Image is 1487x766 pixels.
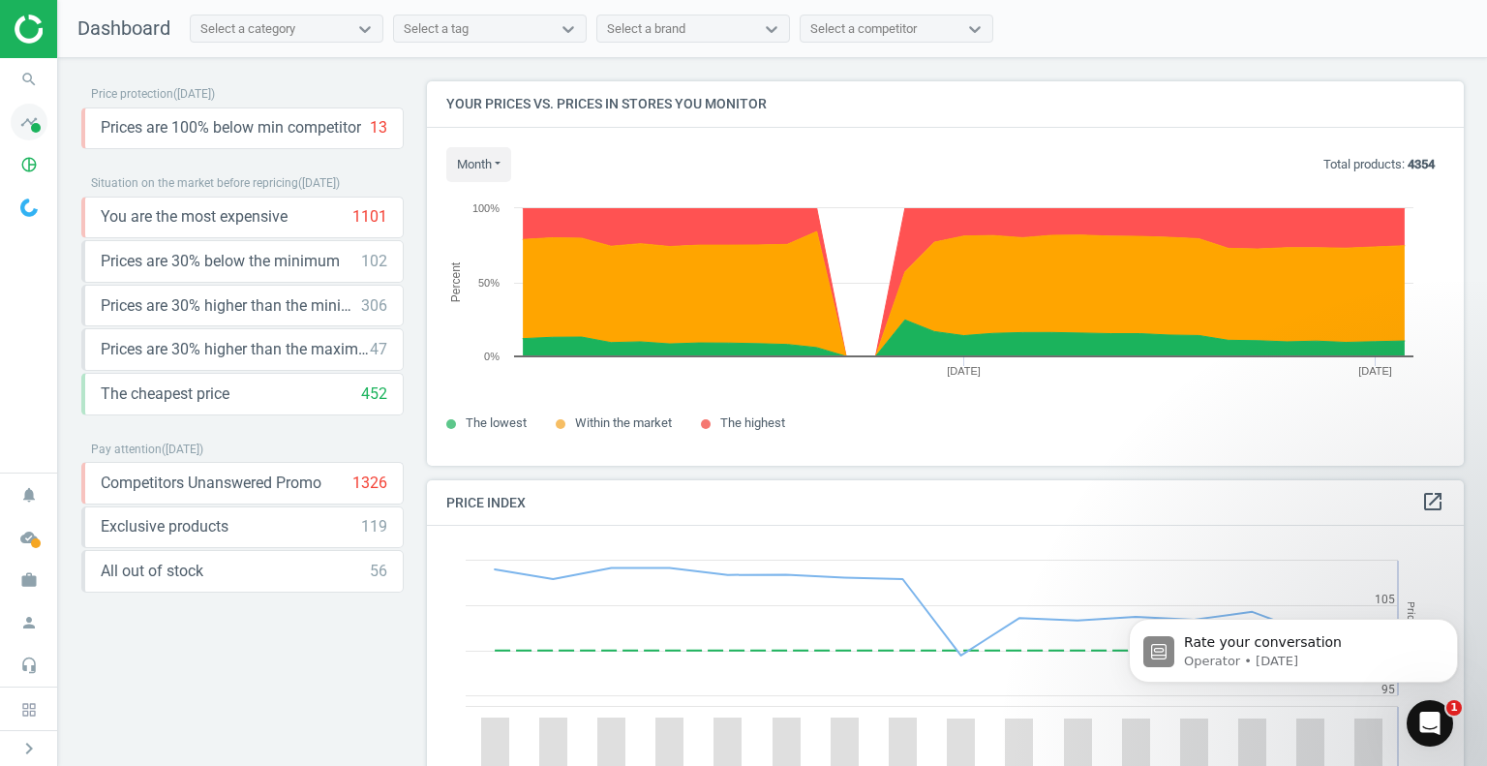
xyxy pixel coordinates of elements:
div: Select a brand [607,20,685,38]
span: Dashboard [77,16,170,40]
text: 50% [478,277,500,289]
span: ( [DATE] ) [298,176,340,190]
i: pie_chart_outlined [11,146,47,183]
h4: Your prices vs. prices in stores you monitor [427,81,1464,127]
div: 306 [361,295,387,317]
text: 0% [484,351,500,362]
span: ( [DATE] ) [162,443,203,456]
span: The cheapest price [101,383,229,405]
img: wGWNvw8QSZomAAAAABJRU5ErkJggg== [20,199,38,217]
span: Exclusive products [101,516,228,537]
i: chevron_right [17,737,41,760]
span: You are the most expensive [101,206,288,228]
i: timeline [11,104,47,140]
div: Select a category [200,20,295,38]
button: chevron_right [5,736,53,761]
p: Total products: [1323,156,1435,173]
span: Prices are 30% higher than the minimum [101,295,361,317]
tspan: [DATE] [1358,365,1392,377]
span: Situation on the market before repricing [91,176,298,190]
div: 102 [361,251,387,272]
span: Pay attention [91,443,162,456]
img: ajHJNr6hYgQAAAAASUVORK5CYII= [15,15,152,44]
div: 13 [370,117,387,138]
i: headset_mic [11,647,47,684]
text: 100% [472,202,500,214]
div: 1101 [352,206,387,228]
span: Within the market [575,415,672,430]
i: search [11,61,47,98]
i: open_in_new [1421,490,1444,513]
span: Price protection [91,87,173,101]
span: Prices are 30% higher than the maximal [101,339,370,360]
a: open_in_new [1421,490,1444,515]
i: person [11,604,47,641]
button: month [446,147,511,182]
div: Select a tag [404,20,469,38]
div: 452 [361,383,387,405]
h4: Price Index [427,480,1464,526]
i: work [11,562,47,598]
tspan: [DATE] [947,365,981,377]
span: The lowest [466,415,527,430]
i: cloud_done [11,519,47,556]
tspan: Percent [449,261,463,302]
span: Competitors Unanswered Promo [101,473,321,494]
b: 4354 [1408,157,1435,171]
span: 1 [1446,700,1462,716]
span: The highest [720,415,785,430]
div: 56 [370,561,387,582]
div: Select a competitor [810,20,917,38]
div: 119 [361,516,387,537]
div: 47 [370,339,387,360]
iframe: Intercom notifications message [1100,578,1487,714]
i: notifications [11,476,47,513]
div: 1326 [352,473,387,494]
iframe: Intercom live chat [1407,700,1453,747]
span: Prices are 100% below min competitor [101,117,361,138]
span: ( [DATE] ) [173,87,215,101]
span: Prices are 30% below the minimum [101,251,340,272]
span: All out of stock [101,561,203,582]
